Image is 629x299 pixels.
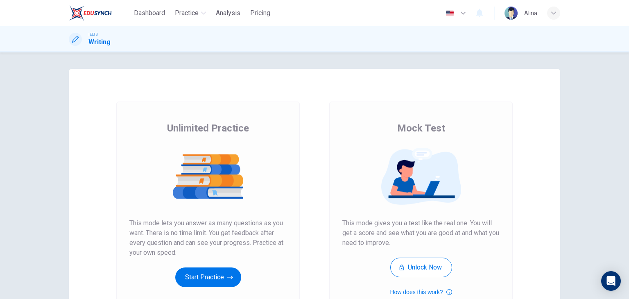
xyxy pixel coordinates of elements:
span: Analysis [216,8,240,18]
span: Dashboard [134,8,165,18]
button: Practice [172,6,209,20]
button: Analysis [213,6,244,20]
button: How does this work? [390,287,452,297]
img: EduSynch logo [69,5,112,21]
span: Pricing [250,8,270,18]
span: Mock Test [397,122,445,135]
div: Alina [524,8,537,18]
span: IELTS [88,32,98,37]
button: Unlock Now [390,258,452,277]
button: Dashboard [131,6,168,20]
span: This mode gives you a test like the real one. You will get a score and see what you are good at a... [342,218,500,248]
img: en [445,10,455,16]
span: Unlimited Practice [167,122,249,135]
img: Profile picture [505,7,518,20]
span: This mode lets you answer as many questions as you want. There is no time limit. You get feedback... [129,218,287,258]
span: Practice [175,8,199,18]
a: EduSynch logo [69,5,131,21]
button: Start Practice [175,267,241,287]
button: Pricing [247,6,274,20]
div: Open Intercom Messenger [601,271,621,291]
h1: Writing [88,37,111,47]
